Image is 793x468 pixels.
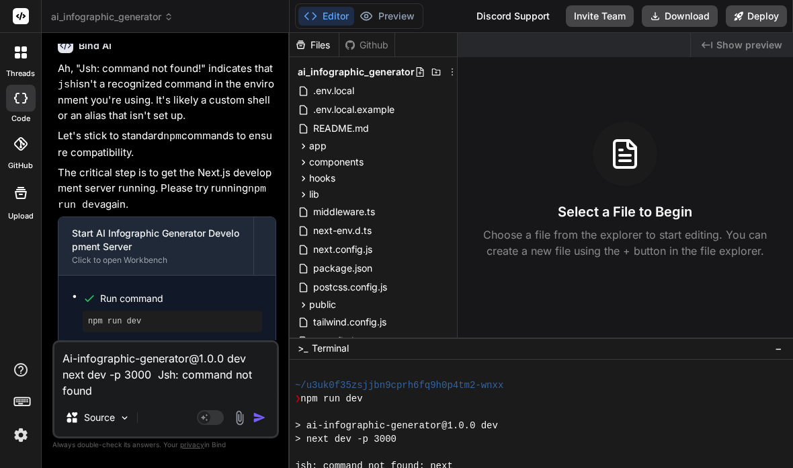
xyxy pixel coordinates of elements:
[72,227,240,253] div: Start AI Infographic Generator Development Server
[312,260,374,276] span: package.json
[312,120,370,136] span: README.md
[312,314,388,330] span: tailwind.config.js
[54,342,277,399] textarea: Ai-infographic-generator@1.0.0 dev next dev -p 3000 Jsh: command not found
[309,155,364,169] span: components
[298,7,354,26] button: Editor
[312,342,349,355] span: Terminal
[58,61,276,123] p: Ah, "Jsh: command not found!" indicates that isn't a recognized command in the environment you're...
[8,160,33,171] label: GitHub
[312,83,356,99] span: .env.local
[726,5,787,27] button: Deploy
[72,255,240,266] div: Click to open Workbench
[558,202,692,221] h3: Select a File to Begin
[309,298,336,311] span: public
[8,210,34,222] label: Upload
[290,38,339,52] div: Files
[11,113,30,124] label: code
[295,392,300,405] span: ❯
[309,139,327,153] span: app
[312,102,396,118] span: .env.local.example
[312,279,388,295] span: postcss.config.js
[300,392,362,405] span: npm run dev
[58,128,276,160] p: Let's stick to standard commands to ensure compatibility.
[716,38,782,52] span: Show preview
[6,68,35,79] label: threads
[180,440,204,448] span: privacy
[295,432,396,446] span: > next dev -p 3000
[474,227,776,259] p: Choose a file from the explorer to start editing. You can create a new file using the + button in...
[566,5,634,27] button: Invite Team
[312,241,374,258] span: next.config.js
[58,165,276,214] p: The critical step is to get the Next.js development server running. Please try running again.
[232,410,247,426] img: attachment
[298,65,415,79] span: ai_infographic_generator
[468,5,558,27] div: Discord Support
[775,342,782,355] span: −
[100,292,262,305] span: Run command
[58,79,76,91] code: jsh
[339,38,394,52] div: Github
[298,342,308,355] span: >_
[51,10,173,24] span: ai_infographic_generator
[312,223,373,239] span: next-env.d.ts
[119,412,130,424] img: Pick Models
[52,438,279,451] p: Always double-check its answers. Your in Bind
[79,39,112,52] h6: Bind AI
[88,316,257,327] pre: npm run dev
[295,379,503,392] span: ~/u3uk0f35zsjjbn9cprh6fq9h0p4tm2-wnxx
[354,7,420,26] button: Preview
[312,333,370,349] span: tsconfig.json
[309,188,319,201] span: lib
[163,131,181,143] code: npm
[84,411,115,424] p: Source
[309,171,335,185] span: hooks
[295,419,498,432] span: > ai-infographic-generator@1.0.0 dev
[642,5,718,27] button: Download
[58,217,253,275] button: Start AI Infographic Generator Development ServerClick to open Workbench
[9,424,32,446] img: settings
[772,338,785,359] button: −
[253,411,266,424] img: icon
[312,204,376,220] span: middleware.ts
